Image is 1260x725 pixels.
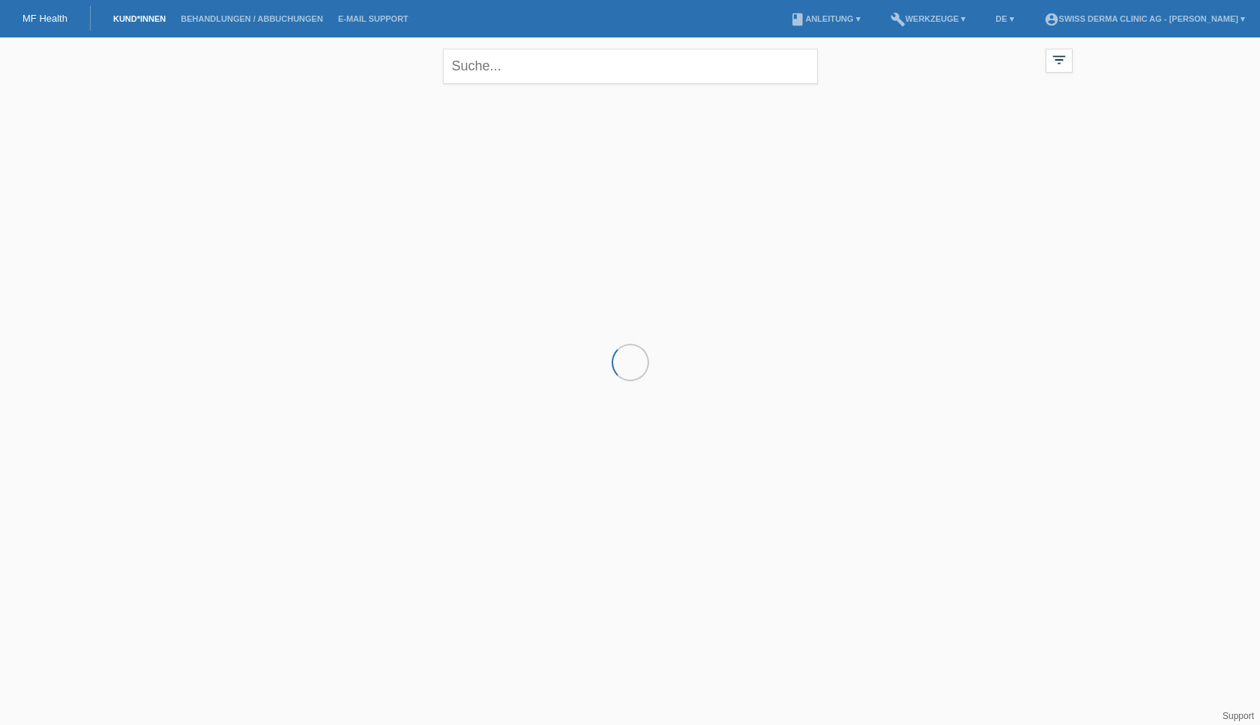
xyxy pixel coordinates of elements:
[173,14,331,23] a: Behandlungen / Abbuchungen
[331,14,416,23] a: E-Mail Support
[783,14,867,23] a: bookAnleitung ▾
[1051,52,1067,68] i: filter_list
[106,14,173,23] a: Kund*innen
[22,13,67,24] a: MF Health
[988,14,1021,23] a: DE ▾
[1223,711,1254,721] a: Support
[790,12,805,27] i: book
[443,49,818,84] input: Suche...
[1044,12,1059,27] i: account_circle
[883,14,974,23] a: buildWerkzeuge ▾
[890,12,905,27] i: build
[1037,14,1253,23] a: account_circleSwiss Derma Clinic AG - [PERSON_NAME] ▾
